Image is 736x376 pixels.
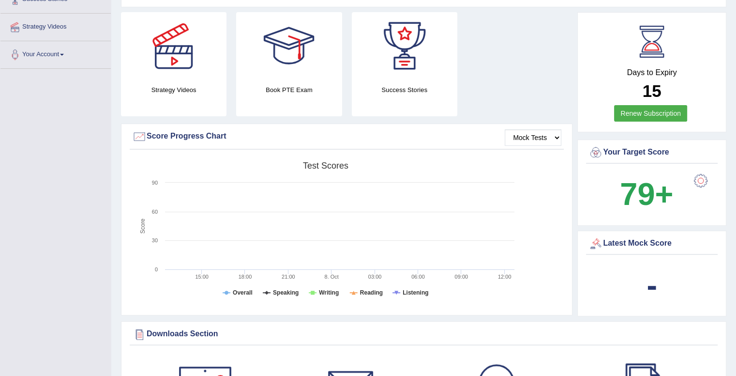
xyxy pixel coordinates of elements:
[155,266,158,272] text: 0
[643,81,661,100] b: 15
[324,274,338,280] tspan: 8. Oct
[303,161,348,171] tspan: Test scores
[403,289,428,296] tspan: Listening
[282,274,295,280] text: 21:00
[646,267,657,303] b: -
[132,129,561,144] div: Score Progress Chart
[139,219,146,234] tspan: Score
[152,180,158,186] text: 90
[319,289,339,296] tspan: Writing
[360,289,383,296] tspan: Reading
[236,85,342,95] h4: Book PTE Exam
[239,274,252,280] text: 18:00
[121,85,226,95] h4: Strategy Videos
[233,289,253,296] tspan: Overall
[195,274,209,280] text: 15:00
[0,41,111,65] a: Your Account
[368,274,382,280] text: 03:00
[0,14,111,38] a: Strategy Videos
[454,274,468,280] text: 09:00
[273,289,299,296] tspan: Speaking
[411,274,425,280] text: 06:00
[132,327,715,342] div: Downloads Section
[614,105,687,122] a: Renew Subscription
[152,209,158,215] text: 60
[352,85,457,95] h4: Success Stories
[498,274,511,280] text: 12:00
[588,145,715,160] div: Your Target Score
[588,68,715,77] h4: Days to Expiry
[588,236,715,251] div: Latest Mock Score
[620,176,673,212] b: 79+
[152,237,158,243] text: 30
